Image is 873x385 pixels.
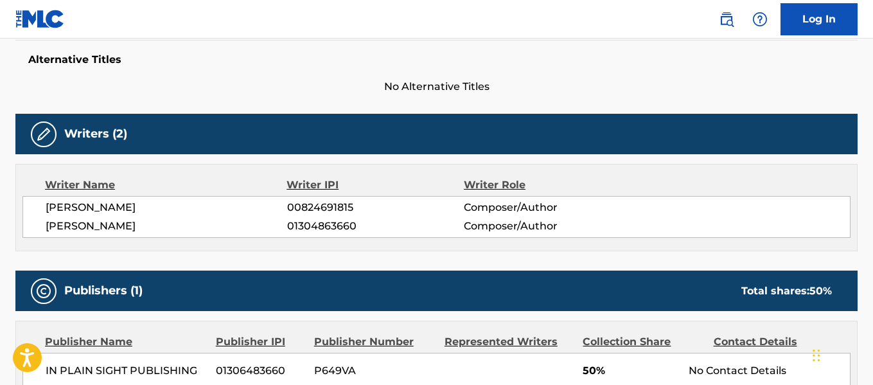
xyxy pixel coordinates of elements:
[46,219,287,234] span: [PERSON_NAME]
[464,200,624,215] span: Composer/Author
[445,334,574,350] div: Represented Writers
[36,283,51,299] img: Publishers
[809,285,832,297] span: 50 %
[752,12,768,27] img: help
[314,363,435,379] span: P649VA
[747,6,773,32] div: Help
[46,363,206,379] span: IN PLAIN SIGHT PUBLISHING
[216,334,304,350] div: Publisher IPI
[583,334,703,350] div: Collection Share
[741,283,832,299] div: Total shares:
[689,363,850,379] div: No Contact Details
[809,323,873,385] iframe: Chat Widget
[287,219,464,234] span: 01304863660
[714,334,834,350] div: Contact Details
[28,53,845,66] h5: Alternative Titles
[780,3,858,35] a: Log In
[15,10,65,28] img: MLC Logo
[813,336,820,375] div: Drag
[719,12,734,27] img: search
[464,177,625,193] div: Writer Role
[15,79,858,94] span: No Alternative Titles
[464,219,624,234] span: Composer/Author
[583,363,679,379] span: 50%
[45,177,287,193] div: Writer Name
[216,363,304,379] span: 01306483660
[46,200,287,215] span: [PERSON_NAME]
[714,6,739,32] a: Public Search
[314,334,435,350] div: Publisher Number
[45,334,206,350] div: Publisher Name
[287,177,464,193] div: Writer IPI
[287,200,464,215] span: 00824691815
[36,127,51,142] img: Writers
[64,127,127,141] h5: Writers (2)
[64,283,143,298] h5: Publishers (1)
